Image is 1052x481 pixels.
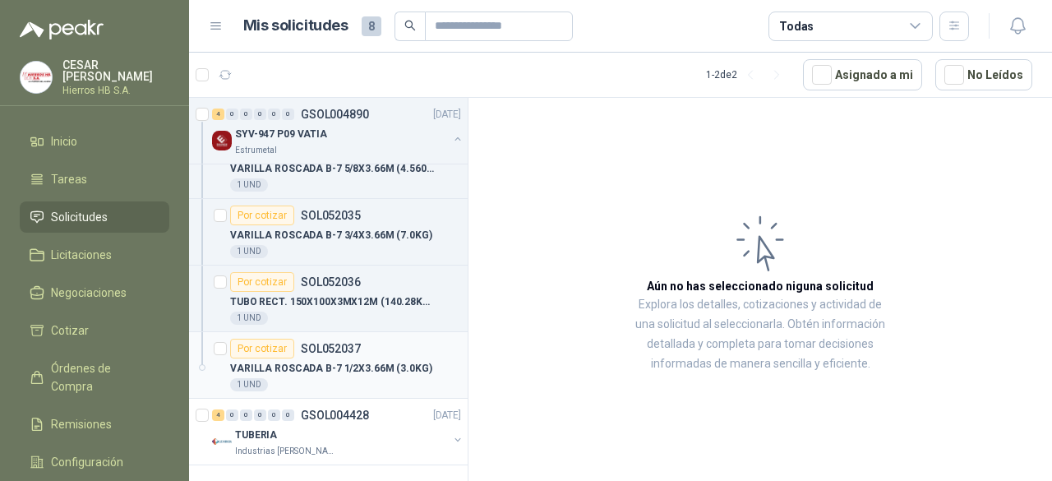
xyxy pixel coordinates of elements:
[235,428,277,443] p: TUBERIA
[404,20,416,31] span: search
[51,359,154,395] span: Órdenes de Compra
[633,295,888,374] p: Explora los detalles, cotizaciones y actividad de una solicitud al seleccionarla. Obtén informaci...
[230,361,432,377] p: VARILLA ROSCADA B-7 1/2X3.66M (3.0KG)
[20,315,169,346] a: Cotizar
[51,208,108,226] span: Solicitudes
[230,272,294,292] div: Por cotizar
[51,246,112,264] span: Licitaciones
[189,332,468,399] a: Por cotizarSOL052037VARILLA ROSCADA B-7 1/2X3.66M (3.0KG)1 UND
[20,164,169,195] a: Tareas
[212,405,464,458] a: 4 0 0 0 0 0 GSOL004428[DATE] Company LogoTUBERIAIndustrias [PERSON_NAME] S.A
[20,239,169,271] a: Licitaciones
[51,321,89,340] span: Cotizar
[189,132,468,199] a: Por cotizarSOL052034VARILLA ROSCADA B-7 5/8X3.66M (4.560KG)1 UND
[20,201,169,233] a: Solicitudes
[230,378,268,391] div: 1 UND
[212,432,232,451] img: Company Logo
[230,206,294,225] div: Por cotizar
[268,109,280,120] div: 0
[706,62,790,88] div: 1 - 2 de 2
[282,409,294,421] div: 0
[51,453,123,471] span: Configuración
[282,109,294,120] div: 0
[212,104,464,157] a: 4 0 0 0 0 0 GSOL004890[DATE] Company LogoSYV-947 P09 VATIAEstrumetal
[362,16,381,36] span: 8
[803,59,922,90] button: Asignado a mi
[226,109,238,120] div: 0
[21,62,52,93] img: Company Logo
[240,409,252,421] div: 0
[20,126,169,157] a: Inicio
[189,199,468,266] a: Por cotizarSOL052035VARILLA ROSCADA B-7 3/4X3.66M (7.0KG)1 UND
[212,109,224,120] div: 4
[51,284,127,302] span: Negociaciones
[230,294,435,310] p: TUBO RECT. 150X100X3MX12M (140.28KG)A500
[20,409,169,440] a: Remisiones
[301,210,361,221] p: SOL052035
[235,144,277,157] p: Estrumetal
[301,109,369,120] p: GSOL004890
[212,131,232,150] img: Company Logo
[62,86,169,95] p: Hierros HB S.A.
[230,312,268,325] div: 1 UND
[230,245,268,258] div: 1 UND
[243,14,348,38] h1: Mis solicitudes
[230,178,268,192] div: 1 UND
[230,228,432,243] p: VARILLA ROSCADA B-7 3/4X3.66M (7.0KG)
[935,59,1032,90] button: No Leídos
[212,409,224,421] div: 4
[433,107,461,123] p: [DATE]
[51,170,87,188] span: Tareas
[433,408,461,423] p: [DATE]
[240,109,252,120] div: 0
[20,277,169,308] a: Negociaciones
[254,409,266,421] div: 0
[62,59,169,82] p: CESAR [PERSON_NAME]
[301,276,361,288] p: SOL052036
[230,161,435,177] p: VARILLA ROSCADA B-7 5/8X3.66M (4.560KG)
[235,127,327,142] p: SYV-947 P09 VATIA
[301,343,361,354] p: SOL052037
[51,132,77,150] span: Inicio
[20,20,104,39] img: Logo peakr
[779,17,814,35] div: Todas
[268,409,280,421] div: 0
[189,266,468,332] a: Por cotizarSOL052036TUBO RECT. 150X100X3MX12M (140.28KG)A5001 UND
[20,353,169,402] a: Órdenes de Compra
[20,446,169,478] a: Configuración
[254,109,266,120] div: 0
[226,409,238,421] div: 0
[301,409,369,421] p: GSOL004428
[51,415,112,433] span: Remisiones
[235,445,339,458] p: Industrias [PERSON_NAME] S.A
[647,277,874,295] h3: Aún no has seleccionado niguna solicitud
[230,339,294,358] div: Por cotizar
